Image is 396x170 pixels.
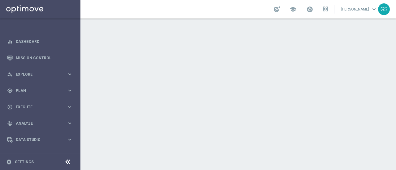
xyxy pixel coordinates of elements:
span: Data Studio [16,138,67,142]
div: Mission Control [7,50,73,66]
i: lightbulb [7,153,13,159]
i: keyboard_arrow_right [67,88,73,93]
div: Analyze [7,121,67,126]
i: equalizer [7,39,13,44]
i: settings [6,159,12,165]
button: person_search Explore keyboard_arrow_right [7,72,73,77]
span: Plan [16,89,67,93]
i: keyboard_arrow_right [67,104,73,110]
button: track_changes Analyze keyboard_arrow_right [7,121,73,126]
div: Explore [7,72,67,77]
i: keyboard_arrow_right [67,137,73,143]
button: play_circle_outline Execute keyboard_arrow_right [7,105,73,110]
span: keyboard_arrow_down [371,6,377,13]
a: [PERSON_NAME]keyboard_arrow_down [341,5,378,14]
a: Settings [15,160,34,164]
button: gps_fixed Plan keyboard_arrow_right [7,88,73,93]
a: Mission Control [16,50,73,66]
button: Mission Control [7,56,73,60]
i: keyboard_arrow_right [67,120,73,126]
a: Optibot [16,148,65,164]
i: play_circle_outline [7,104,13,110]
button: equalizer Dashboard [7,39,73,44]
a: Dashboard [16,33,73,50]
span: Analyze [16,122,67,125]
span: Explore [16,73,67,76]
span: Execute [16,105,67,109]
div: GS [378,3,390,15]
span: school [290,6,296,13]
div: Optibot [7,148,73,164]
i: keyboard_arrow_right [67,71,73,77]
div: Execute [7,104,67,110]
i: person_search [7,72,13,77]
i: track_changes [7,121,13,126]
div: Plan [7,88,67,93]
i: gps_fixed [7,88,13,93]
button: Data Studio keyboard_arrow_right [7,137,73,142]
div: Data Studio [7,137,67,143]
div: Dashboard [7,33,73,50]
